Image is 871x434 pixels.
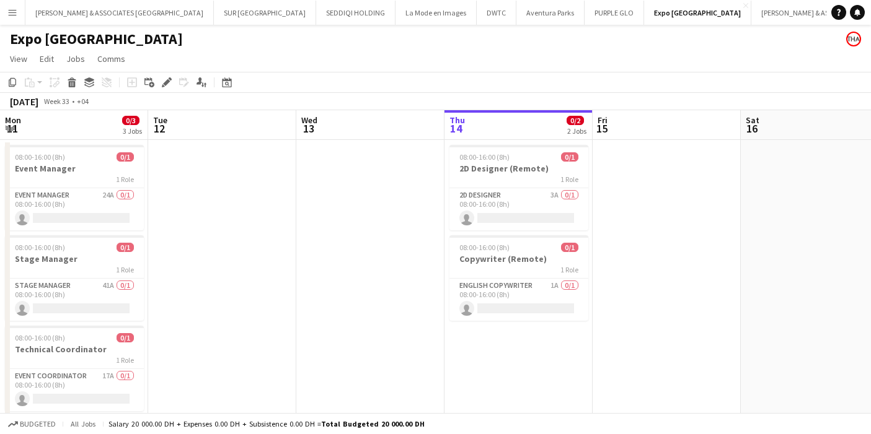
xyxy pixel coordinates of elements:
[5,115,21,126] span: Mon
[116,175,134,184] span: 1 Role
[449,279,588,321] app-card-role: English Copywriter1A0/108:00-16:00 (8h)
[316,1,396,25] button: SEDDIQI HOLDING
[116,265,134,274] span: 1 Role
[459,243,510,252] span: 08:00-16:00 (8h)
[459,152,510,162] span: 08:00-16:00 (8h)
[35,51,59,67] a: Edit
[5,326,144,411] app-job-card: 08:00-16:00 (8h)0/1Technical Coordinator1 RoleEvent Coordinator17A0/108:00-16:00 (8h)
[516,1,585,25] button: Aventura Parks
[744,121,759,136] span: 16
[6,417,58,431] button: Budgeted
[846,32,861,46] app-user-avatar: Enas Ahmed
[560,175,578,184] span: 1 Role
[598,115,608,126] span: Fri
[567,126,586,136] div: 2 Jobs
[153,115,167,126] span: Tue
[41,97,72,106] span: Week 33
[449,188,588,230] app-card-role: 2D Designer3A0/108:00-16:00 (8h)
[61,51,90,67] a: Jobs
[3,121,21,136] span: 11
[117,333,134,342] span: 0/1
[448,121,465,136] span: 14
[15,152,65,162] span: 08:00-16:00 (8h)
[299,121,317,136] span: 13
[477,1,516,25] button: DWTC
[10,30,183,48] h1: Expo [GEOGRAPHIC_DATA]
[15,243,65,252] span: 08:00-16:00 (8h)
[108,419,425,428] div: Salary 20 000.00 DH + Expenses 0.00 DH + Subsistence 0.00 DH =
[396,1,477,25] button: La Mode en Images
[151,121,167,136] span: 12
[5,235,144,321] app-job-card: 08:00-16:00 (8h)0/1Stage Manager1 RoleStage Manager41A0/108:00-16:00 (8h)
[10,53,27,64] span: View
[68,419,98,428] span: All jobs
[5,253,144,264] h3: Stage Manager
[25,1,214,25] button: [PERSON_NAME] & ASSOCIATES [GEOGRAPHIC_DATA]
[97,53,125,64] span: Comms
[561,152,578,162] span: 0/1
[5,145,144,230] app-job-card: 08:00-16:00 (8h)0/1Event Manager1 RoleEvent Manager24A0/108:00-16:00 (8h)
[117,243,134,252] span: 0/1
[567,116,584,125] span: 0/2
[449,163,588,174] h3: 2D Designer (Remote)
[449,115,465,126] span: Thu
[5,369,144,411] app-card-role: Event Coordinator17A0/108:00-16:00 (8h)
[746,115,759,126] span: Sat
[5,163,144,174] h3: Event Manager
[321,419,425,428] span: Total Budgeted 20 000.00 DH
[20,420,56,428] span: Budgeted
[644,1,751,25] button: Expo [GEOGRAPHIC_DATA]
[117,152,134,162] span: 0/1
[5,279,144,321] app-card-role: Stage Manager41A0/108:00-16:00 (8h)
[5,188,144,230] app-card-role: Event Manager24A0/108:00-16:00 (8h)
[92,51,130,67] a: Comms
[66,53,85,64] span: Jobs
[560,265,578,274] span: 1 Role
[561,243,578,252] span: 0/1
[77,97,89,106] div: +04
[449,235,588,321] app-job-card: 08:00-16:00 (8h)0/1Copywriter (Remote)1 RoleEnglish Copywriter1A0/108:00-16:00 (8h)
[596,121,608,136] span: 15
[15,333,65,342] span: 08:00-16:00 (8h)
[123,126,142,136] div: 3 Jobs
[301,115,317,126] span: Wed
[10,95,38,108] div: [DATE]
[449,145,588,230] app-job-card: 08:00-16:00 (8h)0/12D Designer (Remote)1 Role2D Designer3A0/108:00-16:00 (8h)
[449,253,588,264] h3: Copywriter (Remote)
[116,355,134,365] span: 1 Role
[122,116,139,125] span: 0/3
[5,344,144,355] h3: Technical Coordinator
[585,1,644,25] button: PURPLE GLO
[40,53,54,64] span: Edit
[214,1,316,25] button: SUR [GEOGRAPHIC_DATA]
[5,51,32,67] a: View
